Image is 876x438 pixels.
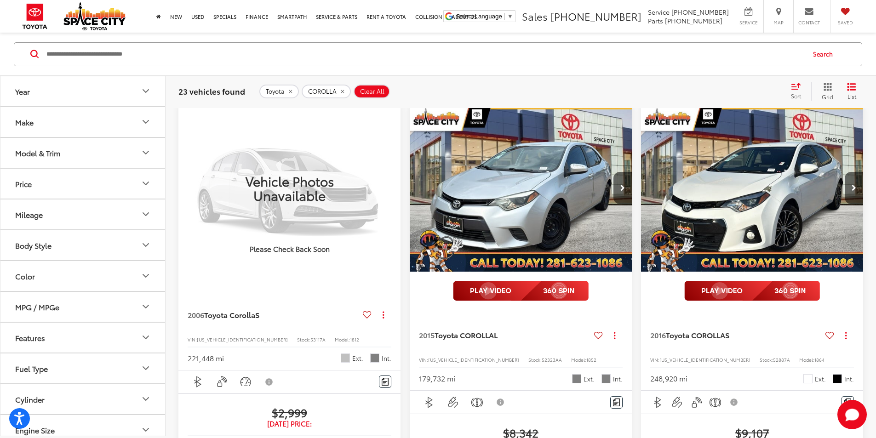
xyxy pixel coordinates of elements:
[15,210,43,218] div: Mileage
[266,87,285,95] span: Toyota
[659,356,750,363] span: [US_VEHICLE_IDENTIFICATION_NUMBER]
[204,309,255,320] span: Toyota Corolla
[15,117,34,126] div: Make
[188,310,359,320] a: 2006Toyota CorollaS
[0,137,166,167] button: Model & TrimModel & Trim
[197,336,288,343] span: [US_VEHICLE_IDENTIFICATION_NUMBER]
[15,425,55,434] div: Engine Size
[140,363,151,374] div: Fuel Type
[0,322,166,352] button: FeaturesFeatures
[297,336,310,343] span: Stock:
[456,13,502,20] span: Select Language
[799,356,814,363] span: Model:
[308,87,337,95] span: COROLLA
[814,356,824,363] span: 1864
[15,394,45,403] div: Cylinder
[140,393,151,404] div: Cylinder
[652,397,664,408] img: Bluetooth®
[768,19,789,26] span: Map
[140,209,151,220] div: Mileage
[370,353,379,363] span: Dark Charcoal
[614,332,615,339] span: dropdown dots
[140,239,151,250] div: Body Style
[844,398,852,406] img: Comments
[379,375,391,388] button: Comments
[815,375,826,383] span: Ext.
[140,85,151,97] div: Year
[419,373,455,384] div: 179,732 mi
[791,92,801,100] span: Sort
[188,419,391,428] span: [DATE] Price:
[803,374,813,383] span: Ice Cap
[650,330,822,340] a: 2016Toyota COROLLAS
[845,172,863,204] button: Next image
[424,397,435,408] img: Bluetooth®
[833,374,842,383] span: Black
[46,43,804,65] form: Search by Make, Model, or Keyword
[691,397,702,408] img: Keyless Entry
[0,107,166,137] button: MakeMake
[738,19,759,26] span: Service
[419,330,590,340] a: 2015Toyota COROLLAL
[586,356,596,363] span: 1852
[844,375,854,383] span: Int.
[140,147,151,158] div: Model & Trim
[140,332,151,343] div: Features
[613,375,623,383] span: Int.
[671,7,729,17] span: [PHONE_NUMBER]
[610,396,623,409] button: Comments
[650,373,687,384] div: 248,920 mi
[494,330,498,340] span: L
[601,374,611,383] span: Gray
[650,330,666,340] span: 2016
[650,356,659,363] span: VIN:
[453,281,589,301] img: full motion video
[178,105,401,271] a: VIEW_DETAILS
[804,42,846,65] button: Search
[188,336,197,343] span: VIN:
[188,405,391,419] span: $2,999
[352,354,363,363] span: Ext.
[710,397,721,408] img: Emergency Brake Assist
[666,330,725,340] span: Toyota COROLLA
[240,376,252,387] img: Cruise Control
[140,270,151,281] div: Color
[350,336,359,343] span: 1812
[648,16,663,25] span: Parts
[178,105,401,271] img: Vehicle Photos Unavailable Please Check Back Soon
[310,336,326,343] span: 53117A
[15,271,35,280] div: Color
[255,309,259,320] span: S
[382,378,389,386] img: Comments
[725,330,729,340] span: S
[428,356,519,363] span: [US_VEHICLE_IDENTIFICATION_NUMBER]
[507,13,513,20] span: ▼
[15,364,48,372] div: Fuel Type
[419,356,428,363] span: VIN:
[178,85,245,96] span: 23 vehicles found
[15,333,45,341] div: Features
[0,291,166,321] button: MPG / MPGeMPG / MPGe
[607,327,623,343] button: Actions
[571,356,586,363] span: Model:
[522,9,548,23] span: Sales
[845,332,847,339] span: dropdown dots
[811,82,840,100] button: Grid View
[528,356,542,363] span: Stock:
[192,376,204,387] img: Bluetooth®
[0,261,166,290] button: ColorColor
[341,353,350,363] span: Silver Streak Mica
[648,7,670,17] span: Service
[491,392,511,412] button: View Disclaimer
[822,92,833,100] span: Grid
[259,84,299,98] button: remove Toyota
[786,82,811,100] button: Select sort value
[684,281,820,301] img: full motion video
[360,87,384,95] span: Clear All
[354,84,390,98] button: Clear All
[0,384,166,414] button: CylinderCylinder
[727,392,742,412] button: View Disclaimer
[840,82,863,100] button: List View
[140,424,151,435] div: Engine Size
